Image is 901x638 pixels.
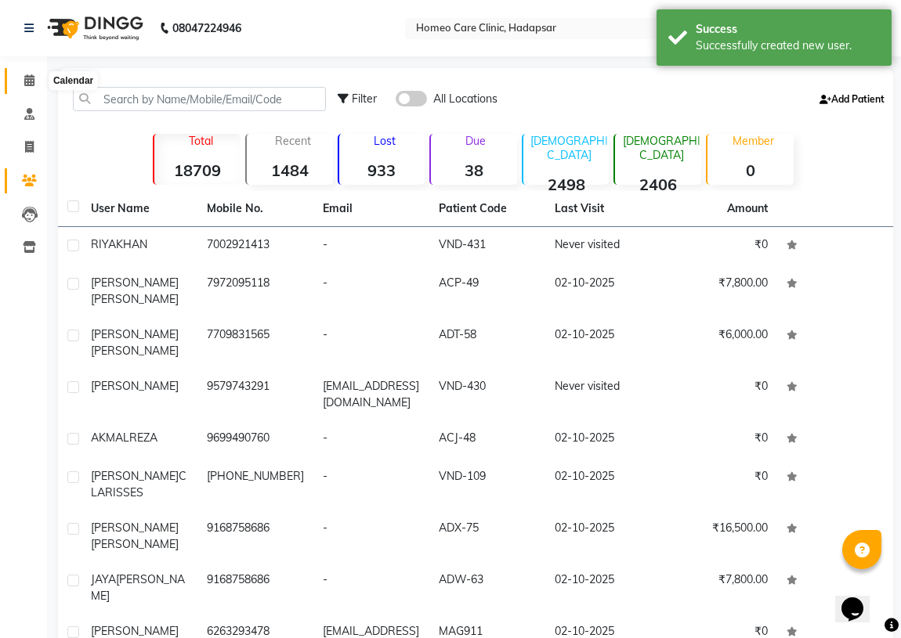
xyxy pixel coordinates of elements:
[429,227,545,265] td: VND-431
[313,227,429,265] td: -
[161,134,241,148] p: Total
[247,160,333,180] strong: 1484
[429,459,545,510] td: VND-109
[197,420,313,459] td: 9699490760
[197,510,313,562] td: 9168758686
[545,191,661,227] th: Last Visit
[429,191,545,227] th: Patient Code
[91,572,185,603] span: [PERSON_NAME]
[339,160,425,180] strong: 933
[545,510,661,562] td: 02-10-2025
[91,237,116,251] span: RIYA
[835,575,885,622] iframe: chat widget
[91,379,179,393] span: [PERSON_NAME]
[346,134,425,148] p: Lost
[661,227,777,265] td: ₹0
[816,88,888,110] a: Add Patient
[661,562,777,614] td: ₹7,800.00
[313,562,429,614] td: -
[49,72,97,91] div: Calendar
[154,160,241,180] strong: 18709
[91,572,116,586] span: JAYA
[661,369,777,420] td: ₹0
[696,21,880,38] div: Success
[661,459,777,510] td: ₹0
[313,265,429,317] td: -
[429,420,545,459] td: ACJ-48
[429,510,545,562] td: ADX-75
[718,191,777,226] th: Amount
[91,327,179,341] span: [PERSON_NAME]
[545,459,661,510] td: 02-10-2025
[91,292,179,306] span: [PERSON_NAME]
[91,624,179,638] span: [PERSON_NAME]
[545,420,661,459] td: 02-10-2025
[40,6,147,50] img: logo
[545,369,661,420] td: Never visited
[352,92,377,106] span: Filter
[313,191,429,227] th: Email
[661,510,777,562] td: ₹16,500.00
[429,369,545,420] td: VND-430
[197,227,313,265] td: 7002921413
[523,175,610,194] strong: 2498
[313,369,429,420] td: [EMAIL_ADDRESS][DOMAIN_NAME]
[313,510,429,562] td: -
[545,317,661,369] td: 02-10-2025
[197,191,313,227] th: Mobile No.
[172,6,241,50] b: 08047224946
[615,175,701,194] strong: 2406
[661,265,777,317] td: ₹7,800.00
[313,317,429,369] td: -
[661,420,777,459] td: ₹0
[313,459,429,510] td: -
[197,317,313,369] td: 7709831565
[129,431,157,445] span: REZA
[707,160,794,180] strong: 0
[545,562,661,614] td: 02-10-2025
[91,537,179,551] span: [PERSON_NAME]
[197,369,313,420] td: 9579743291
[91,344,179,358] span: [PERSON_NAME]
[714,134,794,148] p: Member
[91,469,179,483] span: [PERSON_NAME]
[433,91,498,107] span: All Locations
[545,265,661,317] td: 02-10-2025
[197,265,313,317] td: 7972095118
[429,562,545,614] td: ADW-63
[530,134,610,162] p: [DEMOGRAPHIC_DATA]
[73,87,326,111] input: Search by Name/Mobile/Email/Code
[91,276,179,290] span: [PERSON_NAME]
[197,459,313,510] td: [PHONE_NUMBER]
[545,227,661,265] td: Never visited
[313,420,429,459] td: -
[431,160,517,180] strong: 38
[434,134,517,148] p: Due
[696,38,880,54] div: Successfully created new user.
[197,562,313,614] td: 9168758686
[429,265,545,317] td: ACP-49
[116,237,147,251] span: KHAN
[661,317,777,369] td: ₹6,000.00
[429,317,545,369] td: ADT-58
[253,134,333,148] p: Recent
[621,134,701,162] p: [DEMOGRAPHIC_DATA]
[91,431,129,445] span: AKMAL
[81,191,197,227] th: User Name
[91,521,179,535] span: [PERSON_NAME]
